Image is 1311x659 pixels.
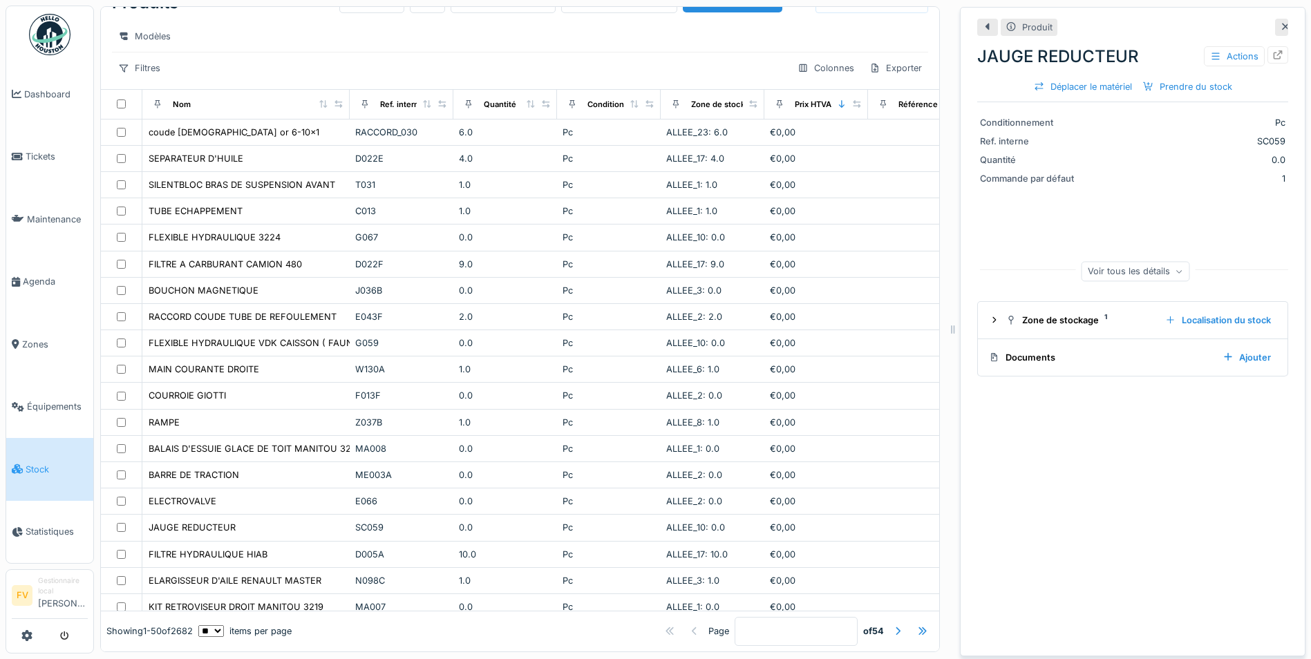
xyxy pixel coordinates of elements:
[355,548,448,561] div: D005A
[149,152,243,165] div: SEPARATEUR D'HUILE
[12,585,32,606] li: FV
[12,575,88,619] a: FV Gestionnaire local[PERSON_NAME]
[563,495,655,508] div: Pc
[459,310,551,323] div: 2.0
[770,495,862,508] div: €0,00
[173,99,191,111] div: Nom
[355,521,448,534] div: SC059
[980,116,1084,129] div: Conditionnement
[1022,21,1053,34] div: Produit
[149,336,359,350] div: FLEXIBLE HYDRAULIQUE VDK CAISSON ( FAUN )
[791,58,860,78] div: Colonnes
[666,496,722,506] span: ALLEE_2: 0.0
[563,548,655,561] div: Pc
[459,389,551,402] div: 0.0
[26,150,88,163] span: Tickets
[355,442,448,455] div: MA008
[980,135,1084,148] div: Ref. interne
[770,152,862,165] div: €0,00
[770,600,862,613] div: €0,00
[355,600,448,613] div: MA007
[355,152,448,165] div: D022E
[149,548,267,561] div: FILTRE HYDRAULIQUE HIAB
[770,258,862,271] div: €0,00
[691,99,759,111] div: Zone de stockage
[112,58,167,78] div: Filtres
[563,389,655,402] div: Pc
[459,258,551,271] div: 9.0
[380,99,424,111] div: Ref. interne
[666,259,724,269] span: ALLEE_17: 9.0
[459,178,551,191] div: 1.0
[770,416,862,429] div: €0,00
[459,495,551,508] div: 0.0
[770,442,862,455] div: €0,00
[1089,116,1285,129] div: Pc
[149,600,323,613] div: KIT RETROVISEUR DROIT MANITOU 3219
[149,416,180,429] div: RAMPE
[1028,77,1138,96] div: Déplacer le matériel
[989,351,1211,364] div: Documents
[563,152,655,165] div: Pc
[459,284,551,297] div: 0.0
[459,442,551,455] div: 0.0
[1138,77,1238,96] div: Prendre du stock
[563,468,655,481] div: Pc
[355,468,448,481] div: ME003A
[770,468,862,481] div: €0,00
[355,258,448,271] div: D022F
[459,336,551,350] div: 0.0
[563,204,655,218] div: Pc
[26,463,88,476] span: Stock
[770,204,862,218] div: €0,00
[112,26,177,46] div: Modèles
[770,231,862,244] div: €0,00
[23,275,88,288] span: Agenda
[563,336,655,350] div: Pc
[459,548,551,561] div: 10.0
[898,99,989,111] div: Référence constructeur
[770,310,862,323] div: €0,00
[666,338,725,348] span: ALLEE_10: 0.0
[459,468,551,481] div: 0.0
[459,204,551,218] div: 1.0
[1006,314,1154,327] div: Zone de stockage
[459,152,551,165] div: 4.0
[355,363,448,376] div: W130A
[770,284,862,297] div: €0,00
[38,575,88,597] div: Gestionnaire local
[666,443,719,454] span: ALLEE_1: 0.0
[27,213,88,226] span: Maintenance
[666,206,717,216] span: ALLEE_1: 1.0
[563,178,655,191] div: Pc
[587,99,653,111] div: Conditionnement
[355,310,448,323] div: E043F
[563,600,655,613] div: Pc
[770,126,862,139] div: €0,00
[983,307,1282,333] summary: Zone de stockage1Localisation du stock
[149,231,281,244] div: FLEXIBLE HYDRAULIQUE 3224
[666,390,722,401] span: ALLEE_2: 0.0
[38,575,88,615] li: [PERSON_NAME]
[459,600,551,613] div: 0.0
[563,574,655,587] div: Pc
[666,364,719,374] span: ALLEE_6: 1.0
[149,468,239,481] div: BARRE DE TRACTION
[666,285,721,296] span: ALLEE_3: 0.0
[24,88,88,101] span: Dashboard
[459,574,551,587] div: 1.0
[770,178,862,191] div: €0,00
[459,231,551,244] div: 0.0
[459,521,551,534] div: 0.0
[666,549,728,560] span: ALLEE_17: 10.0
[563,363,655,376] div: Pc
[22,338,88,351] span: Zones
[149,204,243,218] div: TUBE ECHAPPEMENT
[666,127,728,137] span: ALLEE_23: 6.0
[1089,135,1285,148] div: SC059
[6,313,93,376] a: Zones
[666,232,725,242] span: ALLEE_10: 0.0
[355,231,448,244] div: G067
[355,416,448,429] div: Z037B
[459,416,551,429] div: 1.0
